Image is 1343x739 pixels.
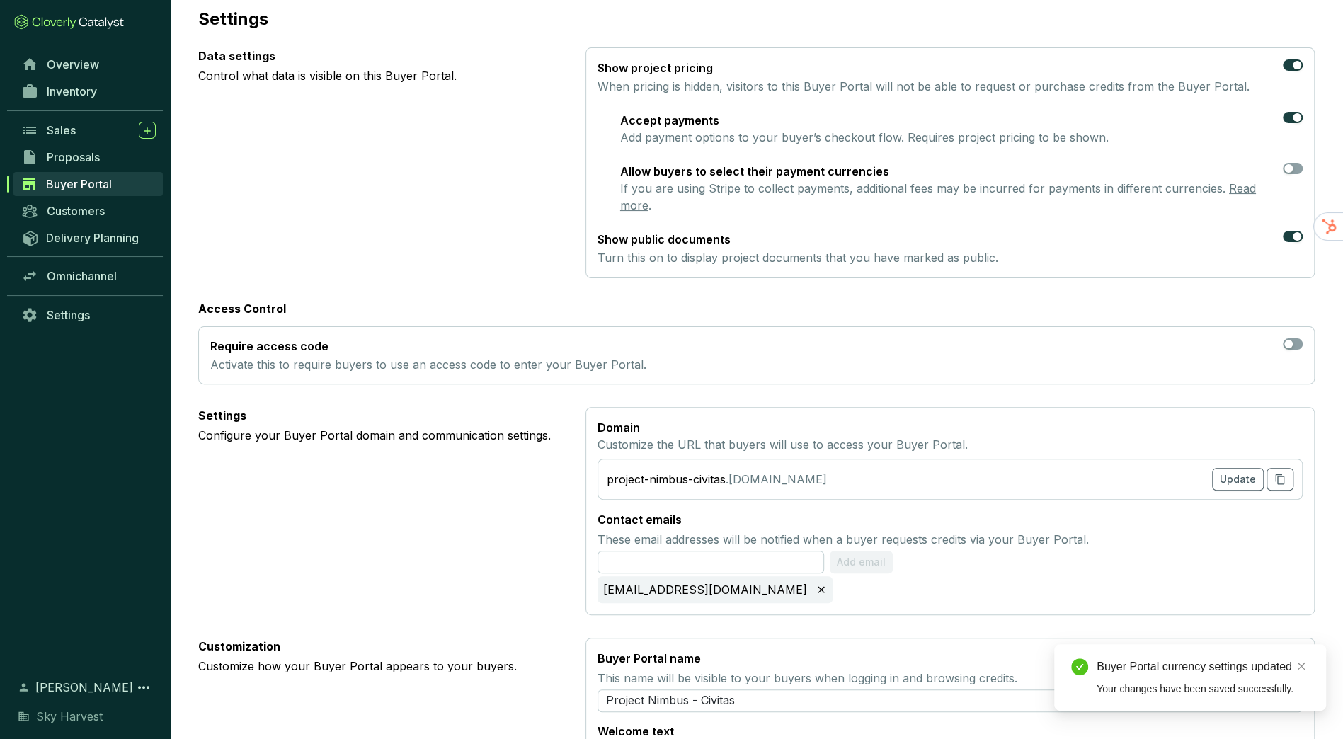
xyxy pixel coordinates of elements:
[620,129,1277,146] p: Add payment options to your buyer’s checkout flow. Requires project pricing to be shown.
[47,123,76,137] span: Sales
[620,112,1277,129] p: Accept payments
[1296,661,1306,671] span: close
[598,78,1250,95] p: When pricing is hidden, visitors to this Buyer Portal will not be able to request or purchase cre...
[198,47,563,64] p: Data settings
[14,52,163,76] a: Overview
[198,658,563,675] p: Customize how your Buyer Portal appears to your buyers.
[14,145,163,169] a: Proposals
[14,118,163,142] a: Sales
[46,177,112,191] span: Buyer Portal
[47,308,90,322] span: Settings
[47,57,99,71] span: Overview
[198,427,563,444] p: Configure your Buyer Portal domain and communication settings.
[620,180,1277,214] p: If you are using Stripe to collect payments, additional fees may be incurred for payments in diff...
[198,407,563,424] p: Settings
[598,511,1303,528] p: Contact emails
[47,84,97,98] span: Inventory
[1220,472,1256,486] span: Update
[598,723,674,739] p: Welcome text
[36,708,103,725] span: Sky Harvest
[14,264,163,288] a: Omnichannel
[14,303,163,327] a: Settings
[620,163,1277,180] p: Allow buyers to select their payment currencies
[598,436,1303,453] p: Customize the URL that buyers will use to access your Buyer Portal.
[198,8,1315,30] p: Settings
[13,172,163,196] a: Buyer Portal
[598,670,1303,687] p: This name will be visible to your buyers when logging in and browsing credits.
[198,67,563,84] p: Control what data is visible on this Buyer Portal.
[14,199,163,223] a: Customers
[14,79,163,103] a: Inventory
[1293,658,1309,674] a: Close
[210,338,646,354] p: Require access code
[598,650,701,667] p: Buyer Portal name
[607,471,726,488] div: project-nimbus-civitas
[603,582,807,597] p: [EMAIL_ADDRESS][DOMAIN_NAME]
[1097,658,1309,675] div: Buyer Portal currency settings updated
[46,231,139,245] span: Delivery Planning
[47,269,117,283] span: Omnichannel
[1212,468,1264,491] button: Update
[198,301,1315,316] p: Access Control
[47,150,100,164] span: Proposals
[598,59,1250,76] p: Show project pricing
[47,204,105,218] span: Customers
[598,249,998,266] p: Turn this on to display project documents that you have marked as public.
[598,419,1303,436] p: Domain
[210,357,646,372] p: Activate this to require buyers to use an access code to enter your Buyer Portal.
[14,226,163,249] a: Delivery Planning
[598,531,1303,548] p: These email addresses will be notified when a buyer requests credits via your Buyer Portal.
[598,231,998,248] p: Show public documents
[1097,681,1309,697] div: Your changes have been saved successfully.
[1071,658,1088,675] span: check-circle
[198,638,563,655] p: Customization
[35,679,133,696] span: [PERSON_NAME]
